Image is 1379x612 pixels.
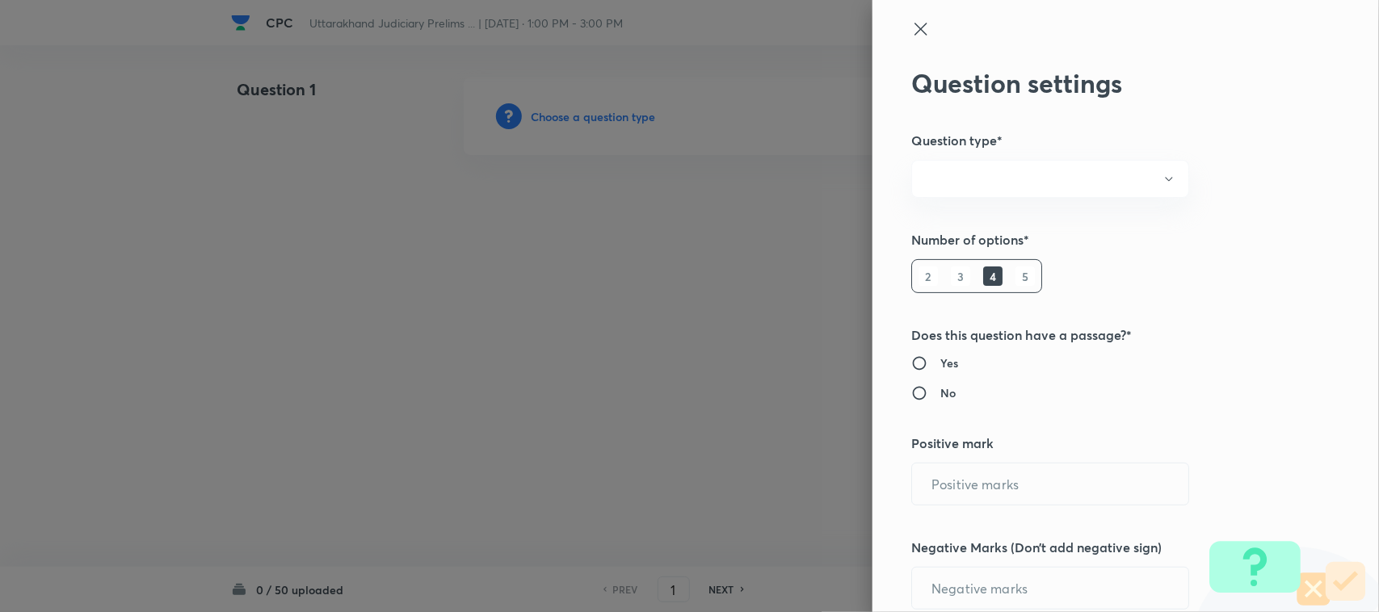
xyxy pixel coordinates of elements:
[911,131,1286,150] h5: Question type*
[951,266,970,286] h6: 3
[911,538,1286,557] h5: Negative Marks (Don’t add negative sign)
[911,325,1286,345] h5: Does this question have a passage?*
[919,266,938,286] h6: 2
[940,384,956,401] h6: No
[912,568,1188,609] input: Negative marks
[911,434,1286,453] h5: Positive mark
[1015,266,1035,286] h6: 5
[983,266,1003,286] h6: 4
[912,463,1188,505] input: Positive marks
[911,68,1286,99] h2: Question settings
[940,354,958,371] h6: Yes
[911,230,1286,249] h5: Number of options*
